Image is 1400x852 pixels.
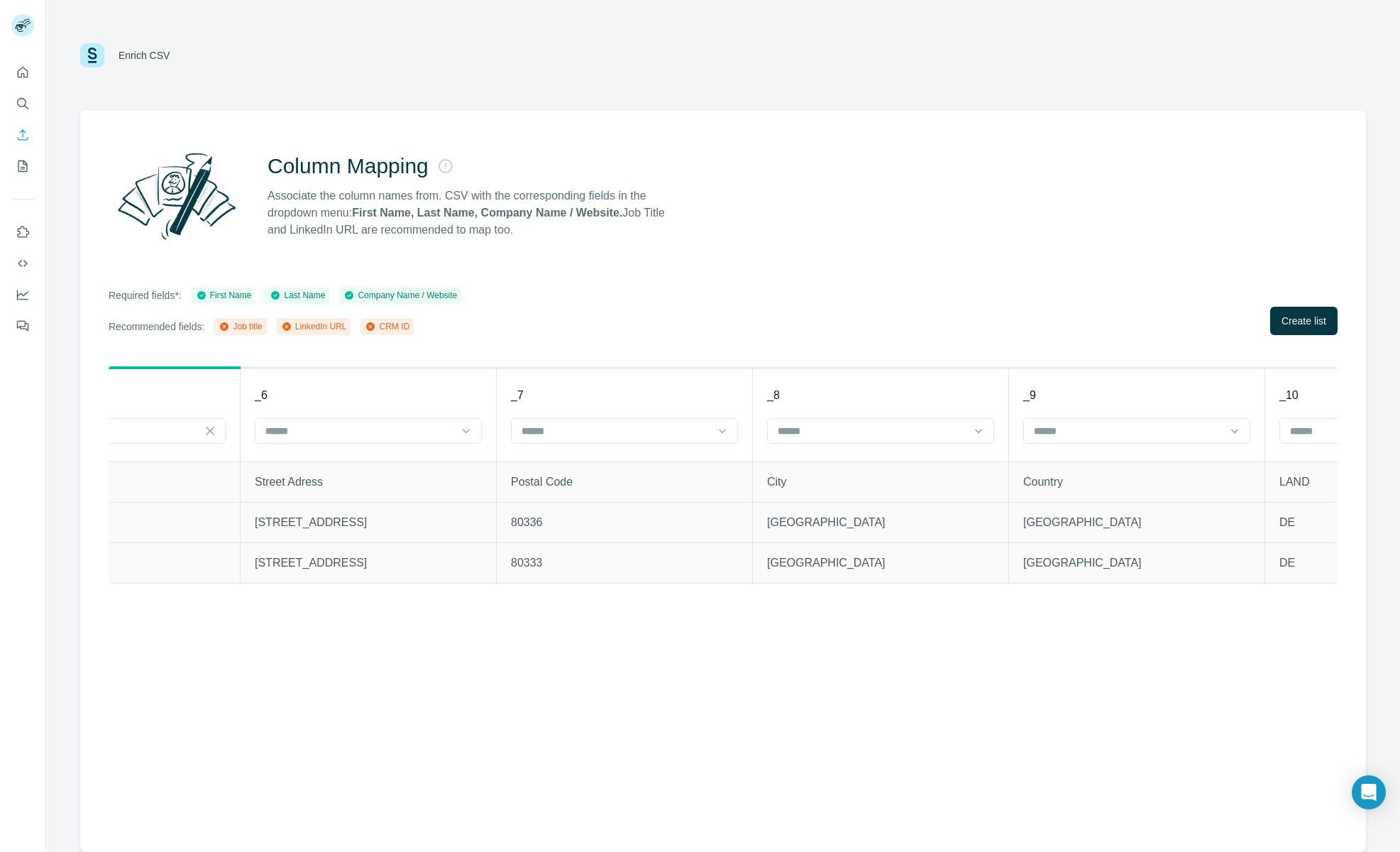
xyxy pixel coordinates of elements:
div: Open Intercom Messenger [1352,775,1386,809]
p: Postal Code [511,474,738,491]
div: CRM ID [365,320,409,333]
p: Required fields*: [109,288,182,302]
p: _9 [1023,387,1036,404]
button: Use Surfe on LinkedIn [11,219,34,245]
p: City [767,474,994,491]
button: Create list [1270,307,1338,335]
div: LinkedIn URL [281,320,347,333]
p: Associate the column names from. CSV with the corresponding fields in the dropdown menu: Job Titl... [268,187,678,239]
span: Create list [1282,314,1326,328]
button: Search [11,91,34,116]
p: 80336 [511,514,738,531]
img: Surfe Logo [80,43,104,67]
button: My lists [11,153,34,179]
div: Job title [219,320,262,333]
img: Surfe Illustration - Column Mapping [109,145,245,247]
button: Dashboard [11,282,34,307]
p: [GEOGRAPHIC_DATA] [767,514,994,531]
div: Enrich CSV [118,48,170,62]
p: [GEOGRAPHIC_DATA] [1023,514,1250,531]
p: [STREET_ADDRESS] [255,555,482,572]
p: 80333 [511,555,738,572]
p: _7 [511,387,524,404]
button: Enrich CSV [11,122,34,148]
strong: First Name, Last Name, Company Name / Website. [352,207,622,219]
p: _10 [1279,387,1299,404]
p: _8 [767,387,780,404]
button: Quick start [11,60,34,85]
button: Use Surfe API [11,251,34,276]
button: Feedback [11,313,34,339]
p: [STREET_ADDRESS] [255,514,482,531]
div: Company Name / Website [343,289,457,302]
p: _6 [255,387,268,404]
p: Recommended fields: [109,319,204,334]
p: Country [1023,474,1250,491]
p: [GEOGRAPHIC_DATA] [767,555,994,572]
div: Last Name [270,289,325,302]
div: First Name [196,289,252,302]
h2: Column Mapping [268,153,429,179]
p: Street Adress [255,474,482,491]
p: [GEOGRAPHIC_DATA] [1023,555,1250,572]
